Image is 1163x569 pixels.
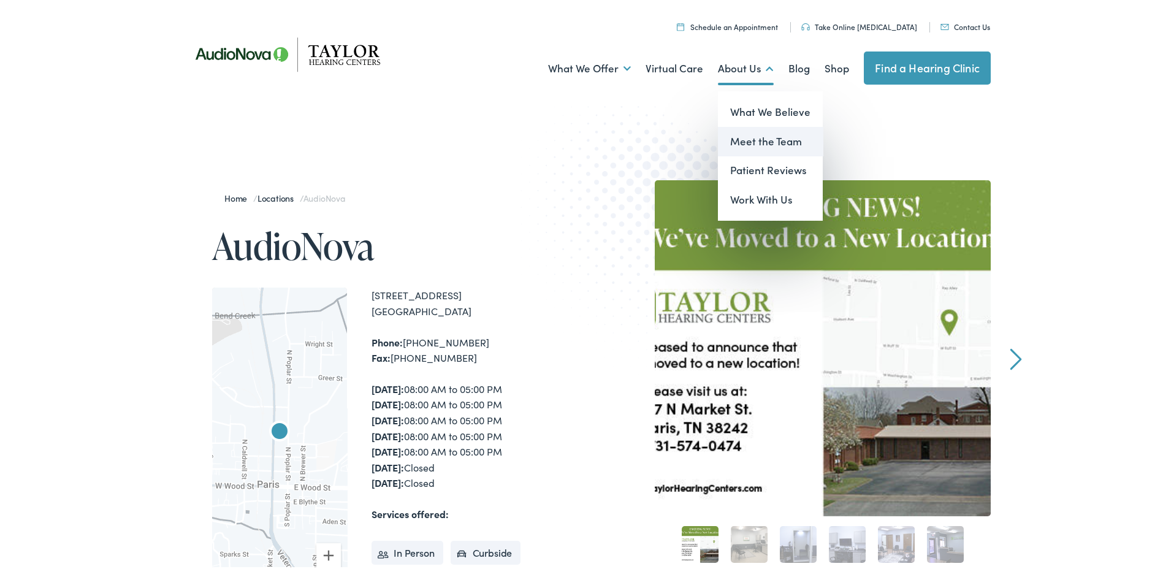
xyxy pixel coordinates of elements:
a: 6 [927,524,964,560]
div: 08:00 AM to 05:00 PM 08:00 AM to 05:00 PM 08:00 AM to 05:00 PM 08:00 AM to 05:00 PM 08:00 AM to 0... [372,379,586,489]
a: 1 [682,524,719,560]
a: 5 [878,524,915,560]
a: 2 [731,524,768,560]
h1: AudioNova [212,223,586,264]
a: What We Offer [548,44,631,89]
a: Virtual Care [646,44,703,89]
img: utility icon [801,21,810,28]
span: / / [224,189,345,202]
div: [STREET_ADDRESS] [GEOGRAPHIC_DATA] [372,285,586,316]
div: [PHONE_NUMBER] [PHONE_NUMBER] [372,332,586,364]
button: Zoom in [316,541,341,565]
strong: Phone: [372,333,403,346]
strong: [DATE]: [372,427,404,440]
a: What We Believe [718,95,823,124]
a: 3 [780,524,817,560]
li: In Person [372,538,443,563]
a: Patient Reviews [718,153,823,183]
strong: [DATE]: [372,473,404,487]
strong: Services offered: [372,505,449,518]
strong: [DATE]: [372,411,404,424]
strong: Fax: [372,348,391,362]
a: Meet the Team [718,124,823,154]
a: Next [1010,346,1022,368]
a: Home [224,189,253,202]
a: Work With Us [718,183,823,212]
img: utility icon [940,21,949,28]
a: Locations [257,189,300,202]
strong: [DATE]: [372,380,404,393]
a: Take Online [MEDICAL_DATA] [801,19,917,29]
div: AudioNova [265,416,294,445]
a: Find a Hearing Clinic [864,49,991,82]
a: Blog [788,44,810,89]
a: About Us [718,44,774,89]
img: utility icon [677,20,684,28]
a: Shop [825,44,849,89]
a: Contact Us [940,19,990,29]
strong: [DATE]: [372,395,404,408]
a: Schedule an Appointment [677,19,778,29]
span: AudioNova [303,189,345,202]
strong: [DATE]: [372,442,404,456]
li: Curbside [451,538,521,563]
a: 4 [829,524,866,560]
strong: [DATE]: [372,458,404,472]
